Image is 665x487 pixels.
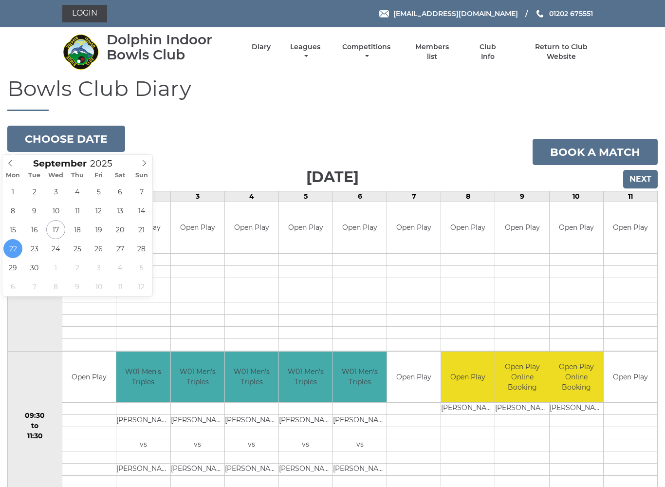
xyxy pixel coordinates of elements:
button: Choose date [7,126,125,152]
td: [PERSON_NAME] [225,464,278,476]
td: Open Play [550,202,603,253]
td: W01 Men's Triples [116,352,170,403]
td: vs [116,439,170,451]
span: October 3, 2025 [89,258,108,277]
a: Members list [410,42,455,61]
td: Open Play [495,202,549,253]
span: September 26, 2025 [89,239,108,258]
span: September 19, 2025 [89,220,108,239]
span: September 14, 2025 [132,201,151,220]
td: 7 [387,191,441,202]
span: Mon [2,172,24,179]
div: Dolphin Indoor Bowls Club [107,32,235,62]
td: Open Play [225,202,278,253]
span: September 30, 2025 [25,258,44,277]
td: 8 [441,191,495,202]
td: Open Play [62,352,116,403]
td: [PERSON_NAME] [116,464,170,476]
td: Open Play [387,352,441,403]
span: September 8, 2025 [3,201,22,220]
span: Fri [88,172,110,179]
span: October 6, 2025 [3,277,22,296]
span: September 1, 2025 [3,182,22,201]
td: [PERSON_NAME] [171,415,224,427]
td: [PERSON_NAME] [225,415,278,427]
td: W01 Men's Triples [225,352,278,403]
span: Sat [110,172,131,179]
span: September 3, 2025 [46,182,65,201]
td: Open Play [604,202,657,253]
span: 01202 675551 [549,9,593,18]
td: Open Play Online Booking [495,352,549,403]
td: [PERSON_NAME] [495,403,549,415]
span: September 6, 2025 [111,182,129,201]
span: September 2, 2025 [25,182,44,201]
span: September 20, 2025 [111,220,129,239]
a: Competitions [340,42,393,61]
td: 4 [224,191,278,202]
td: Open Play [171,202,224,253]
a: Email [EMAIL_ADDRESS][DOMAIN_NAME] [379,8,518,19]
img: Dolphin Indoor Bowls Club [62,34,99,70]
span: September 5, 2025 [89,182,108,201]
span: September 7, 2025 [132,182,151,201]
a: Book a match [533,139,658,165]
td: Open Play [333,202,387,253]
span: Sun [131,172,152,179]
h1: Bowls Club Diary [7,76,658,111]
td: vs [225,439,278,451]
td: W01 Men's Triples [333,352,387,403]
td: [PERSON_NAME] [333,464,387,476]
a: Diary [252,42,271,52]
span: September 13, 2025 [111,201,129,220]
span: September 24, 2025 [46,239,65,258]
span: September 4, 2025 [68,182,87,201]
img: Email [379,10,389,18]
span: September 12, 2025 [89,201,108,220]
span: September 16, 2025 [25,220,44,239]
span: October 8, 2025 [46,277,65,296]
td: [PERSON_NAME] [279,464,332,476]
span: September 9, 2025 [25,201,44,220]
td: W01 Men's Triples [279,352,332,403]
td: [PERSON_NAME] [279,415,332,427]
span: September 29, 2025 [3,258,22,277]
span: September 25, 2025 [68,239,87,258]
a: Phone us 01202 675551 [535,8,593,19]
span: September 22, 2025 [3,239,22,258]
td: 3 [170,191,224,202]
td: 6 [333,191,387,202]
img: Phone us [536,10,543,18]
td: [PERSON_NAME] [116,415,170,427]
td: Open Play [604,352,657,403]
span: September 21, 2025 [132,220,151,239]
td: W01 Men's Triples [171,352,224,403]
td: Open Play [441,352,495,403]
td: [PERSON_NAME] [171,464,224,476]
span: October 1, 2025 [46,258,65,277]
span: Wed [45,172,67,179]
span: September 17, 2025 [46,220,65,239]
span: September 18, 2025 [68,220,87,239]
td: Open Play [279,202,332,253]
td: Open Play [387,202,441,253]
span: September 10, 2025 [46,201,65,220]
span: October 7, 2025 [25,277,44,296]
span: October 10, 2025 [89,277,108,296]
span: Thu [67,172,88,179]
td: 9 [495,191,549,202]
span: October 4, 2025 [111,258,129,277]
span: September 27, 2025 [111,239,129,258]
td: [PERSON_NAME] [441,403,495,415]
td: 5 [278,191,332,202]
span: [EMAIL_ADDRESS][DOMAIN_NAME] [393,9,518,18]
td: Open Play Online Booking [550,352,603,403]
input: Scroll to increment [87,158,125,169]
span: September 23, 2025 [25,239,44,258]
td: Open Play [441,202,495,253]
a: Leagues [288,42,323,61]
span: October 11, 2025 [111,277,129,296]
a: Login [62,5,107,22]
span: October 9, 2025 [68,277,87,296]
span: Scroll to increment [33,159,87,169]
